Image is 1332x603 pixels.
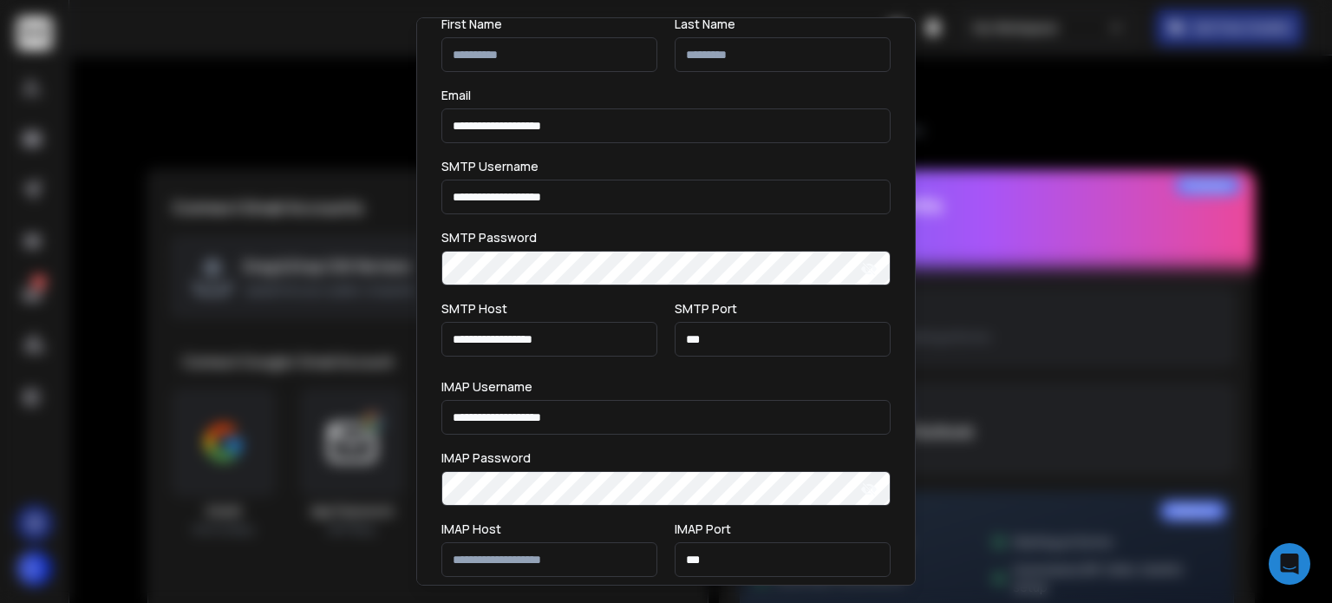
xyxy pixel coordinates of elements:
label: IMAP Password [441,452,531,464]
div: Open Intercom Messenger [1269,543,1310,585]
label: IMAP Host [441,523,501,535]
label: Email [441,89,471,102]
label: Last Name [675,18,735,30]
label: SMTP Host [441,303,507,315]
label: IMAP Username [441,381,532,393]
label: SMTP Port [675,303,737,315]
label: SMTP Password [441,232,537,244]
label: SMTP Username [441,161,539,173]
label: First Name [441,18,502,30]
label: IMAP Port [675,523,731,535]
